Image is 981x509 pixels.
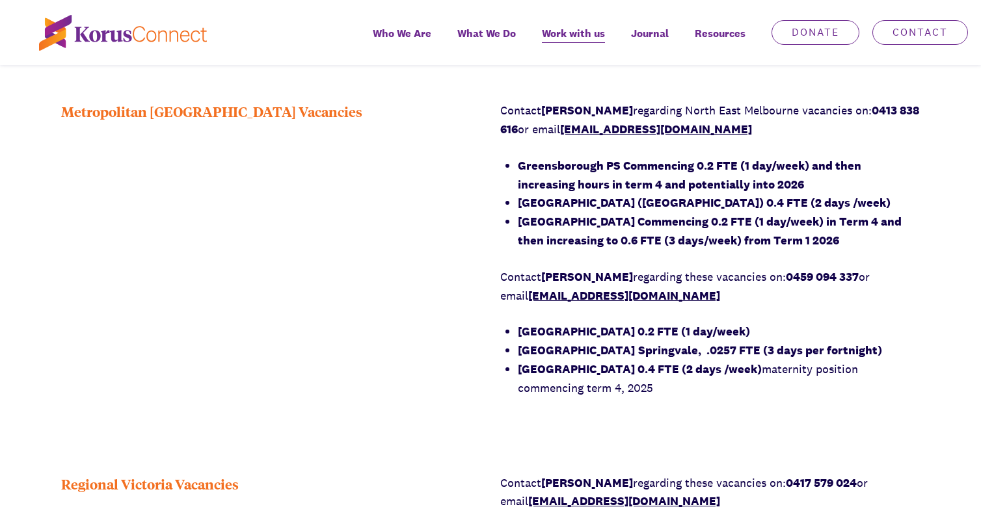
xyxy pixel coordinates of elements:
[618,18,682,65] a: Journal
[444,18,529,65] a: What We Do
[541,269,633,284] strong: [PERSON_NAME]
[772,20,859,45] a: Donate
[373,24,431,43] span: Who We Are
[518,195,891,210] strong: [GEOGRAPHIC_DATA] ([GEOGRAPHIC_DATA]) 0.4 FTE (2 days /week)
[631,24,669,43] span: Journal
[518,343,635,358] strong: [GEOGRAPHIC_DATA]
[500,103,919,137] strong: 0413 838 616
[541,475,633,490] strong: [PERSON_NAME]
[872,20,968,45] a: Contact
[39,15,207,51] img: korus-connect%2Fc5177985-88d5-491d-9cd7-4a1febad1357_logo.svg
[528,493,720,508] a: [EMAIL_ADDRESS][DOMAIN_NAME]
[638,343,882,358] strong: Springvale, .0257 FTE (3 days per fortnight)
[61,101,481,415] div: Metropolitan [GEOGRAPHIC_DATA] Vacancies
[500,101,920,139] p: Contact regarding North East Melbourne vacancies on: or email
[542,24,605,43] span: Work with us
[786,475,857,490] strong: 0417 579 024
[457,24,516,43] span: What We Do
[560,122,752,137] a: [EMAIL_ADDRESS][DOMAIN_NAME]
[541,103,633,118] strong: [PERSON_NAME]
[529,18,618,65] a: Work with us
[518,361,762,376] strong: [GEOGRAPHIC_DATA] 0.4 FTE (2 days /week)
[682,18,759,65] div: Resources
[518,158,861,192] strong: Greensborough PS Commencing 0.2 FTE (1 day/week) and then increasing hours in term 4 and potentia...
[786,269,859,284] strong: 0459 094 337
[518,360,920,398] li: maternity position commencing term 4, 2025
[518,214,902,248] strong: [GEOGRAPHIC_DATA] Commencing 0.2 FTE (1 day/week) in Term 4 and then increasing to 0.6 FTE (3 day...
[360,18,444,65] a: Who We Are
[500,268,920,306] p: Contact regarding these vacancies on: or email
[528,288,720,303] a: [EMAIL_ADDRESS][DOMAIN_NAME]
[518,324,750,339] strong: [GEOGRAPHIC_DATA] 0.2 FTE (1 day/week)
